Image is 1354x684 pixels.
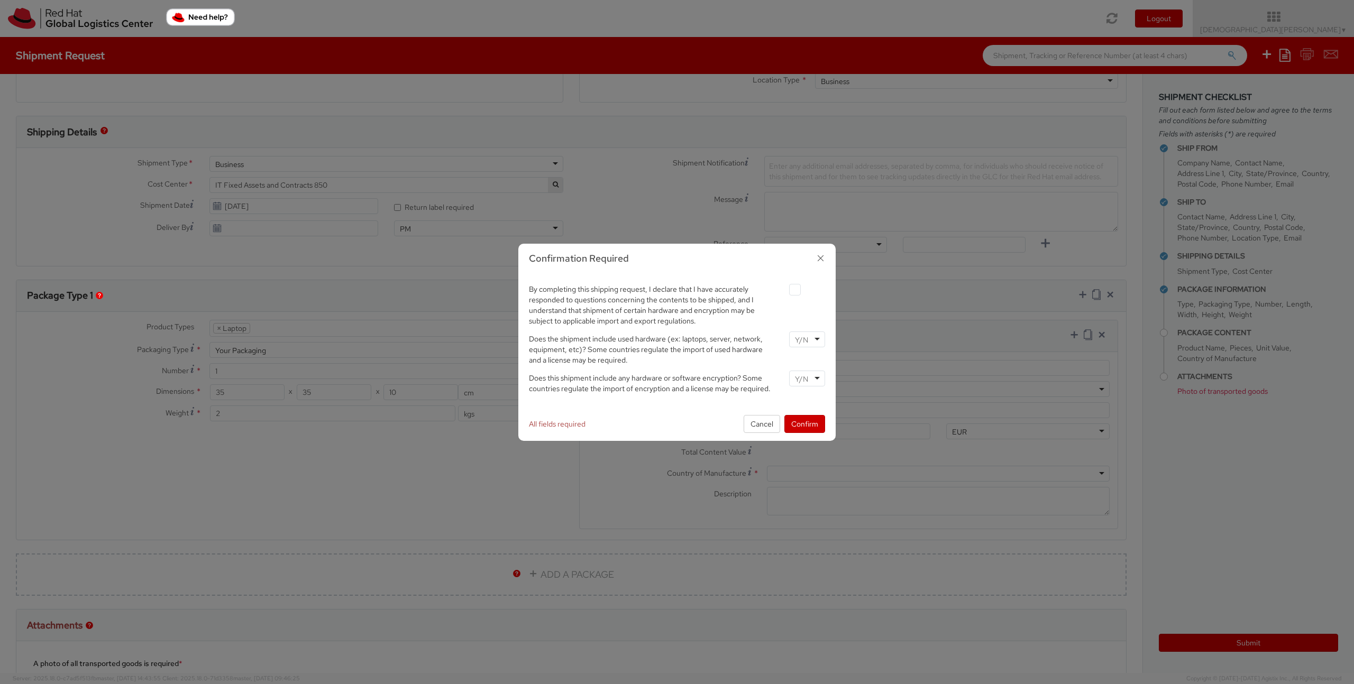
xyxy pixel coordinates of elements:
[529,373,771,393] span: Does this shipment include any hardware or software encryption? Some countries regulate the impor...
[529,419,585,429] span: All fields required
[784,415,825,433] button: Confirm
[529,334,763,365] span: Does the shipment include used hardware (ex: laptops, server, network, equipment, etc)? Some coun...
[795,374,810,384] input: Y/N
[166,8,235,26] button: Need help?
[529,252,825,265] h3: Confirmation Required
[529,284,755,326] span: By completing this shipping request, I declare that I have accurately responded to questions conc...
[795,335,810,345] input: Y/N
[744,415,780,433] button: Cancel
